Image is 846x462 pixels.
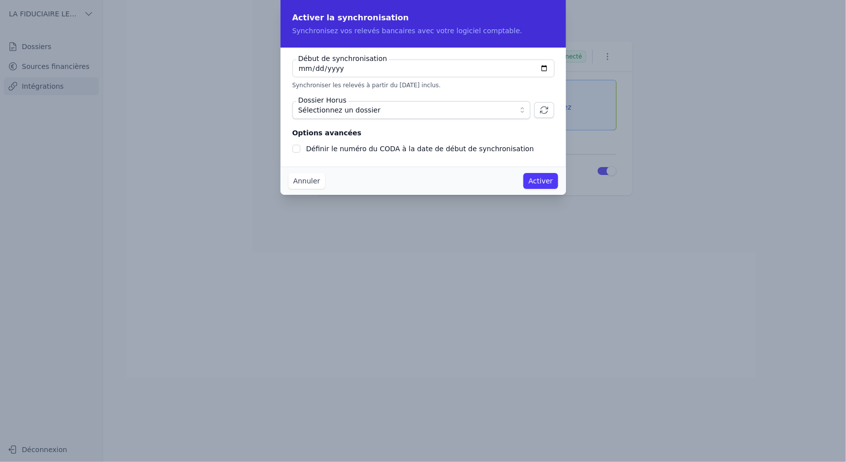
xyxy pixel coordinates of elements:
[292,81,554,89] p: Synchroniser les relevés à partir du [DATE] inclus.
[523,173,558,189] button: Activer
[292,26,554,36] p: Synchronisez vos relevés bancaires avec votre logiciel comptable.
[296,95,349,105] label: Dossier Horus
[288,173,325,189] button: Annuler
[298,104,381,116] span: Sélectionnez un dossier
[292,12,554,24] h2: Activer la synchronisation
[292,101,530,119] button: Sélectionnez un dossier
[292,127,362,139] legend: Options avancées
[306,145,534,153] label: Définir le numéro du CODA à la date de début de synchronisation
[296,54,390,63] label: Début de synchronisation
